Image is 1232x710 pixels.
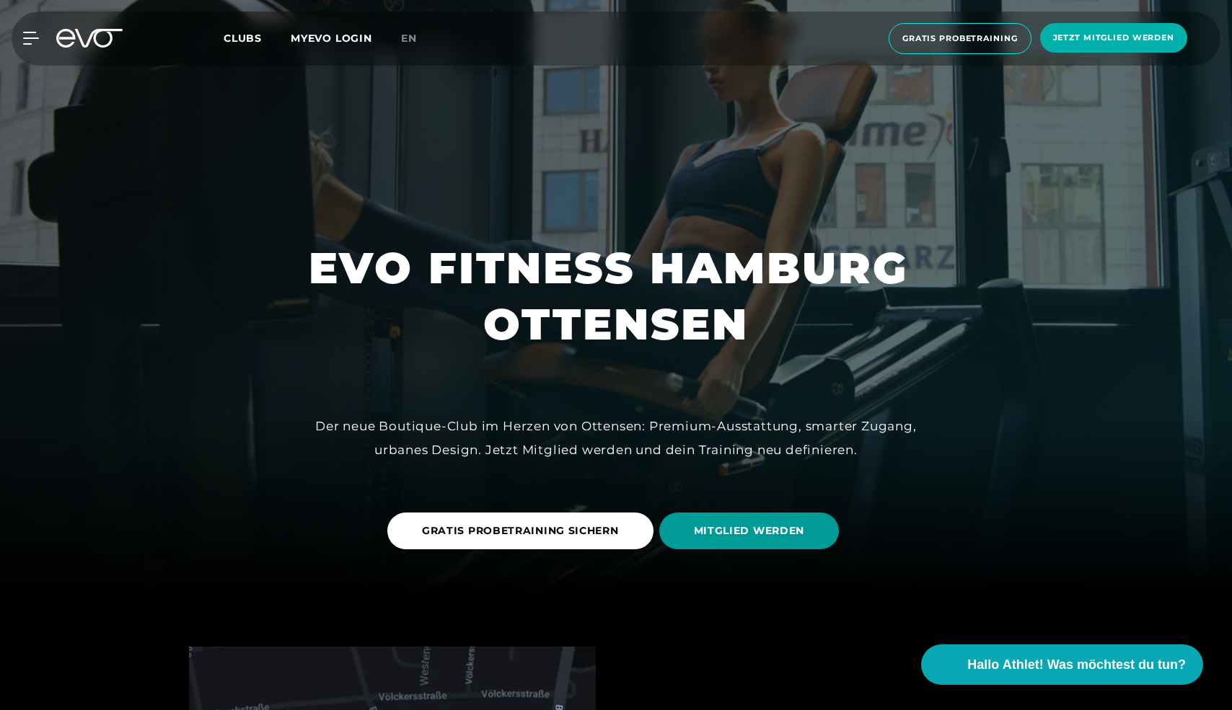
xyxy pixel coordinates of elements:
span: Jetzt Mitglied werden [1053,32,1174,44]
div: Der neue Boutique-Club im Herzen von Ottensen: Premium-Ausstattung, smarter Zugang, urbanes Desig... [291,414,941,461]
span: Clubs [224,32,262,45]
a: GRATIS PROBETRAINING SICHERN [387,502,659,560]
a: MYEVO LOGIN [291,32,372,45]
span: en [401,32,417,45]
span: MITGLIED WERDEN [694,523,805,538]
h1: EVO FITNESS HAMBURG OTTENSEN [309,240,923,352]
span: Gratis Probetraining [902,32,1018,45]
span: GRATIS PROBETRAINING SICHERN [422,523,619,538]
a: MITGLIED WERDEN [659,502,845,560]
a: en [401,30,434,47]
a: Gratis Probetraining [884,23,1036,54]
a: Jetzt Mitglied werden [1036,23,1192,54]
a: Clubs [224,31,291,45]
button: Hallo Athlet! Was möchtest du tun? [921,644,1203,685]
span: Hallo Athlet! Was möchtest du tun? [967,655,1186,675]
